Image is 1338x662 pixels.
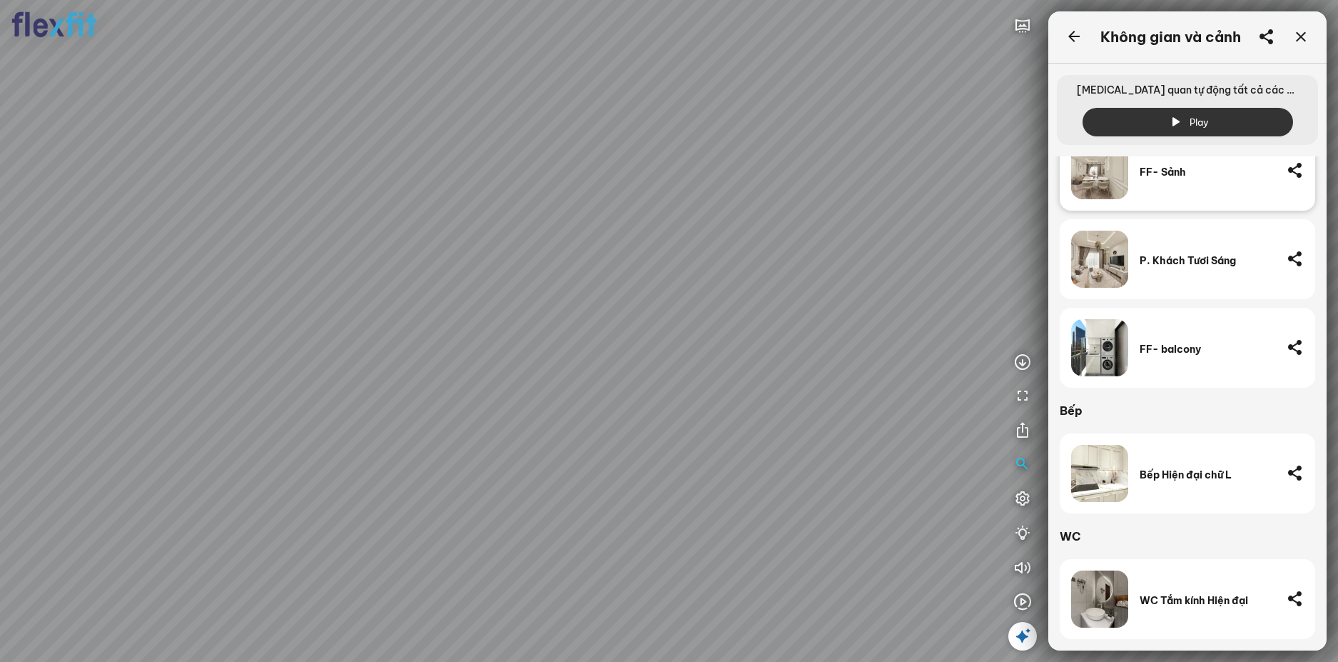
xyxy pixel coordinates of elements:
[1060,528,1292,545] div: WC
[1190,115,1209,129] span: Play
[1140,343,1275,356] div: FF- balcony
[11,11,97,38] img: logo
[1083,108,1293,136] button: Play
[1140,594,1275,607] div: WC Tắm kính Hiện đại
[1140,468,1275,481] div: Bếp Hiện đại chữ L
[1140,254,1275,267] div: P. Khách Tươi Sáng
[1060,402,1292,419] div: Bếp
[1140,166,1275,179] div: FF- Sảnh
[1065,75,1309,108] span: [MEDICAL_DATA] quan tự động tất cả các không gian
[1100,29,1241,46] div: Không gian và cảnh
